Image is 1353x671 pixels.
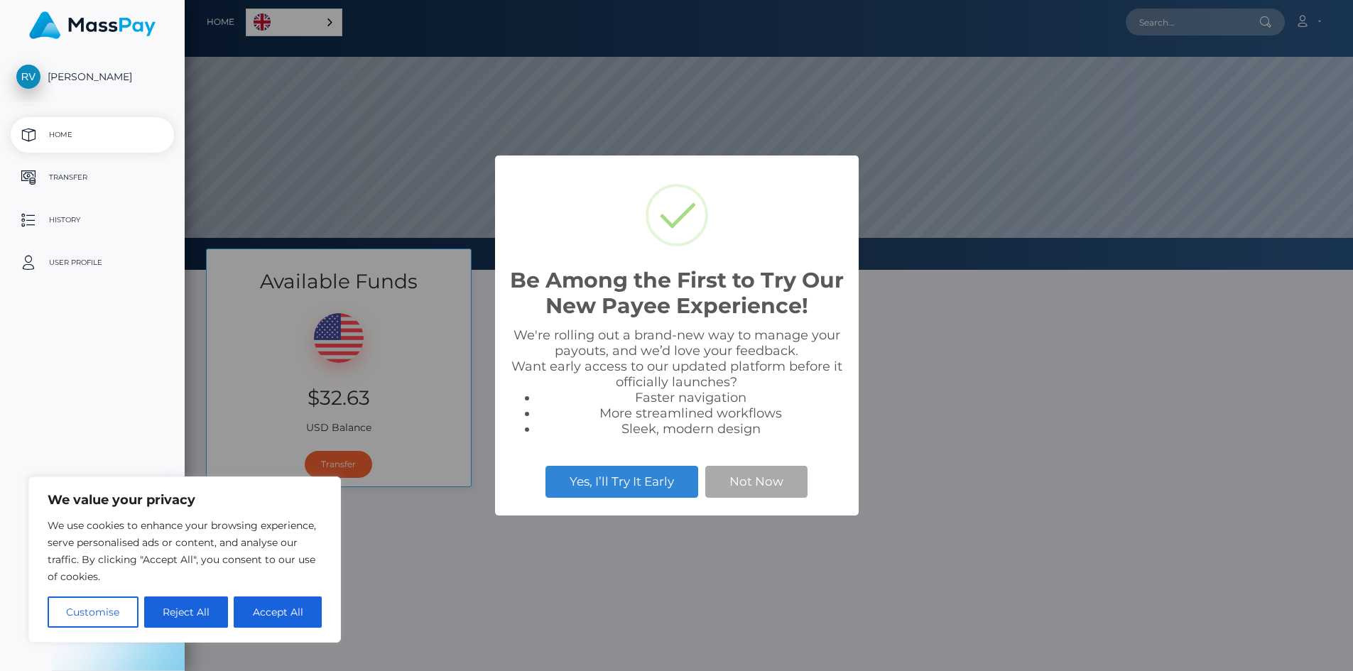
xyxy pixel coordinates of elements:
span: [PERSON_NAME] [11,70,174,83]
p: User Profile [16,252,168,273]
h2: Be Among the First to Try Our New Payee Experience! [509,268,844,319]
img: MassPay [29,11,156,39]
p: Transfer [16,167,168,188]
button: Accept All [234,596,322,628]
li: More streamlined workflows [538,405,844,421]
p: History [16,209,168,231]
button: Yes, I’ll Try It Early [545,466,698,497]
button: Not Now [705,466,808,497]
p: We use cookies to enhance your browsing experience, serve personalised ads or content, and analys... [48,517,322,585]
p: Home [16,124,168,146]
button: Customise [48,596,138,628]
p: We value your privacy [48,491,322,508]
div: We value your privacy [28,476,341,643]
div: We're rolling out a brand-new way to manage your payouts, and we’d love your feedback. Want early... [509,327,844,437]
li: Sleek, modern design [538,421,844,437]
button: Reject All [144,596,229,628]
li: Faster navigation [538,390,844,405]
